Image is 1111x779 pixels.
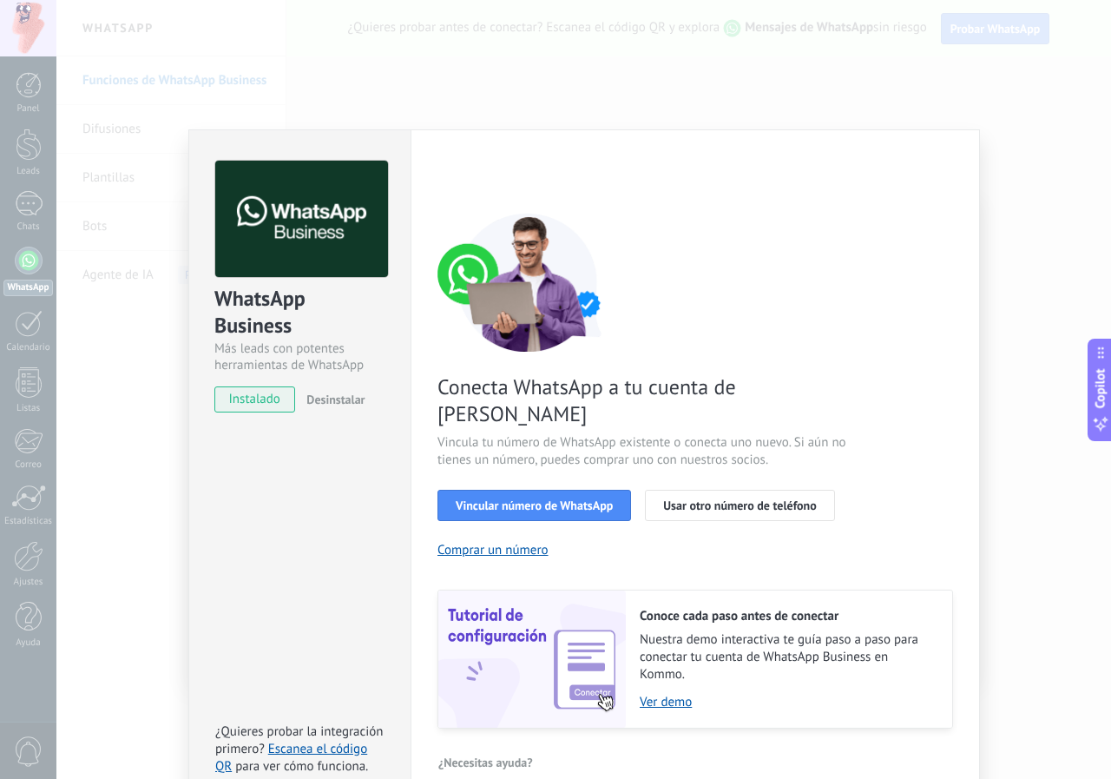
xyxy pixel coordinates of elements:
[215,386,294,413] span: instalado
[438,756,533,769] span: ¿Necesitas ayuda?
[299,386,365,413] button: Desinstalar
[437,542,549,558] button: Comprar un número
[214,340,385,373] div: Más leads con potentes herramientas de WhatsApp
[663,499,816,512] span: Usar otro número de teléfono
[640,694,935,710] a: Ver demo
[437,373,851,427] span: Conecta WhatsApp a tu cuenta de [PERSON_NAME]
[437,749,534,776] button: ¿Necesitas ayuda?
[640,608,935,624] h2: Conoce cada paso antes de conectar
[645,490,834,521] button: Usar otro número de teléfono
[306,392,365,407] span: Desinstalar
[437,434,851,469] span: Vincula tu número de WhatsApp existente o conecta uno nuevo. Si aún no tienes un número, puedes c...
[640,631,935,683] span: Nuestra demo interactiva te guía paso a paso para conectar tu cuenta de WhatsApp Business en Kommo.
[437,490,631,521] button: Vincular número de WhatsApp
[437,213,620,352] img: connect number
[215,723,384,757] span: ¿Quieres probar la integración primero?
[214,285,385,340] div: WhatsApp Business
[235,758,368,775] span: para ver cómo funciona.
[215,741,367,775] a: Escanea el código QR
[215,161,388,278] img: logo_main.png
[1092,368,1109,408] span: Copilot
[456,499,613,512] span: Vincular número de WhatsApp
